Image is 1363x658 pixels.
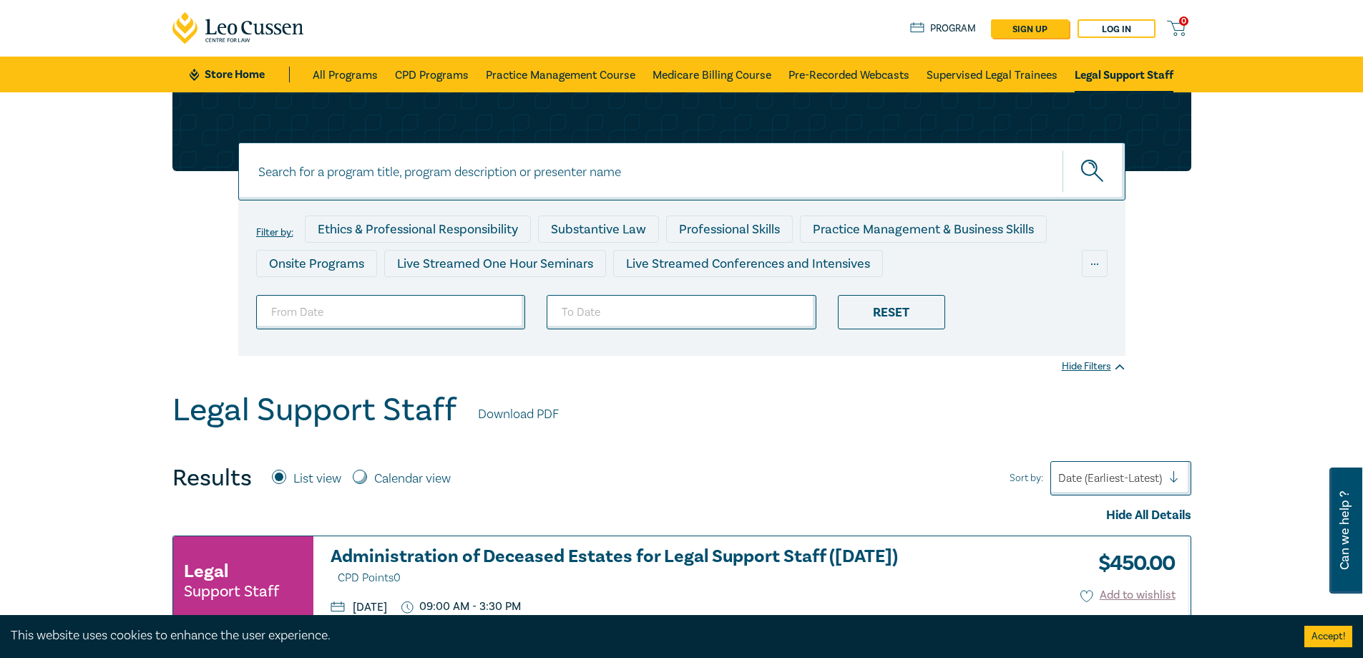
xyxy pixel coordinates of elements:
a: Practice Management Course [486,57,635,92]
div: Live Streamed Practical Workshops [256,284,483,311]
input: Sort by [1058,470,1061,486]
span: 0 [1179,16,1188,26]
div: National Programs [826,284,957,311]
div: Substantive Law [538,216,659,243]
div: This website uses cookies to enhance the user experience. [11,626,1283,645]
div: Live Streamed Conferences and Intensives [613,250,883,277]
div: Practice Management & Business Skills [800,216,1047,243]
div: ... [1082,250,1108,277]
p: [DATE] [331,601,387,613]
a: Download PDF [478,405,559,424]
input: To Date [547,295,816,329]
a: Store Home [190,67,289,82]
div: Hide Filters [1062,359,1125,374]
button: Add to wishlist [1080,587,1176,604]
input: Search for a program title, program description or presenter name [238,142,1125,200]
input: From Date [256,295,526,329]
div: Onsite Programs [256,250,377,277]
h3: $ 450.00 [1088,547,1176,580]
a: Supervised Legal Trainees [927,57,1057,92]
a: Legal Support Staff [1075,57,1173,92]
div: Professional Skills [666,216,793,243]
label: List view [293,470,341,488]
h3: Legal [184,558,228,584]
a: Medicare Billing Course [653,57,771,92]
a: Administration of Deceased Estates for Legal Support Staff ([DATE]) CPD Points0 [331,547,919,588]
div: Pre-Recorded Webcasts [490,284,655,311]
div: Live Streamed One Hour Seminars [384,250,606,277]
a: Pre-Recorded Webcasts [788,57,909,92]
small: Support Staff [184,584,279,599]
h1: Legal Support Staff [172,392,456,429]
div: Ethics & Professional Responsibility [305,216,531,243]
h4: Results [172,464,252,493]
span: Can we help ? [1338,476,1352,585]
div: Reset [838,295,945,329]
a: CPD Programs [395,57,469,92]
div: 10 CPD Point Packages [662,284,819,311]
a: All Programs [313,57,378,92]
label: Filter by: [256,227,293,238]
span: CPD Points 0 [338,571,401,585]
a: Program [910,21,977,37]
label: Calendar view [374,470,451,488]
div: Hide All Details [172,506,1191,525]
a: sign up [991,19,1069,38]
strong: Live Stream [1124,613,1176,626]
h3: Administration of Deceased Estates for Legal Support Staff ([DATE]) [331,547,919,588]
button: Accept cookies [1304,626,1352,647]
p: 09:00 AM - 3:30 PM [401,600,522,614]
span: Sort by: [1010,470,1043,486]
a: Log in [1078,19,1156,38]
